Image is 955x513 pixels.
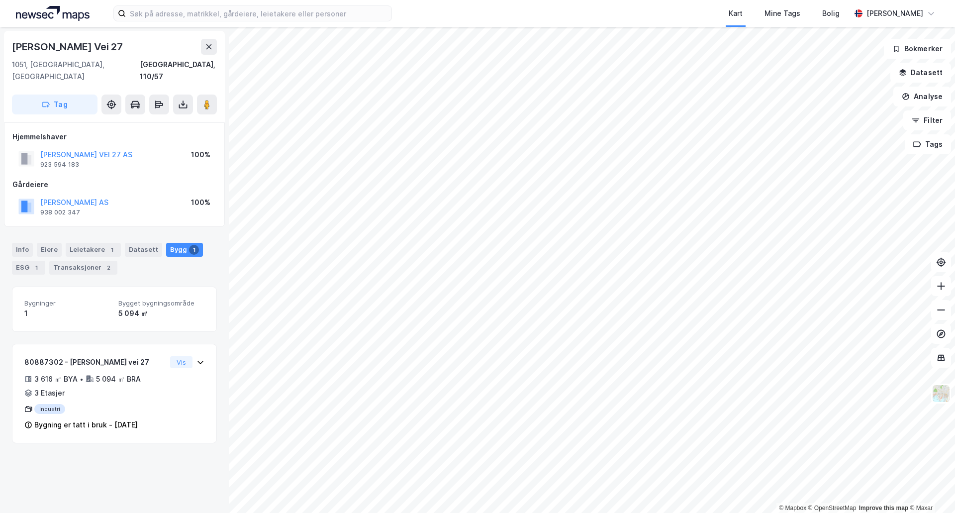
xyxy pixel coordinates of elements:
div: Eiere [37,243,62,257]
div: Datasett [125,243,162,257]
div: Info [12,243,33,257]
div: Kontrollprogram for chat [905,465,955,513]
div: 3 Etasjer [34,387,65,399]
div: 1 [189,245,199,255]
button: Bokmerker [884,39,951,59]
button: Datasett [890,63,951,83]
button: Vis [170,356,192,368]
div: 80887302 - [PERSON_NAME] vei 27 [24,356,166,368]
div: Bygning er tatt i bruk - [DATE] [34,419,138,431]
img: Z [932,384,951,403]
a: Mapbox [779,505,806,512]
div: Transaksjoner [49,261,117,275]
a: OpenStreetMap [808,505,857,512]
div: 1051, [GEOGRAPHIC_DATA], [GEOGRAPHIC_DATA] [12,59,140,83]
button: Tag [12,95,97,114]
div: Bolig [822,7,840,19]
div: 1 [107,245,117,255]
span: Bygninger [24,299,110,308]
div: Hjemmelshaver [12,131,216,143]
button: Analyse [893,87,951,106]
div: 5 094 ㎡ BRA [96,373,141,385]
div: 1 [24,308,110,319]
div: • [80,375,84,383]
button: Filter [903,110,951,130]
div: [PERSON_NAME] Vei 27 [12,39,125,55]
span: Bygget bygningsområde [118,299,204,308]
div: Bygg [166,243,203,257]
button: Tags [905,134,951,154]
div: Gårdeiere [12,179,216,191]
input: Søk på adresse, matrikkel, gårdeiere, leietakere eller personer [126,6,391,21]
div: Kart [729,7,743,19]
a: Improve this map [859,505,908,512]
div: [PERSON_NAME] [866,7,923,19]
div: Leietakere [66,243,121,257]
div: [GEOGRAPHIC_DATA], 110/57 [140,59,217,83]
div: 923 594 183 [40,161,79,169]
div: 3 616 ㎡ BYA [34,373,78,385]
div: Mine Tags [764,7,800,19]
div: 5 094 ㎡ [118,308,204,319]
div: 100% [191,197,210,208]
img: logo.a4113a55bc3d86da70a041830d287a7e.svg [16,6,90,21]
div: 100% [191,149,210,161]
iframe: Chat Widget [905,465,955,513]
div: 1 [31,263,41,273]
div: ESG [12,261,45,275]
div: 938 002 347 [40,208,80,216]
div: 2 [103,263,113,273]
